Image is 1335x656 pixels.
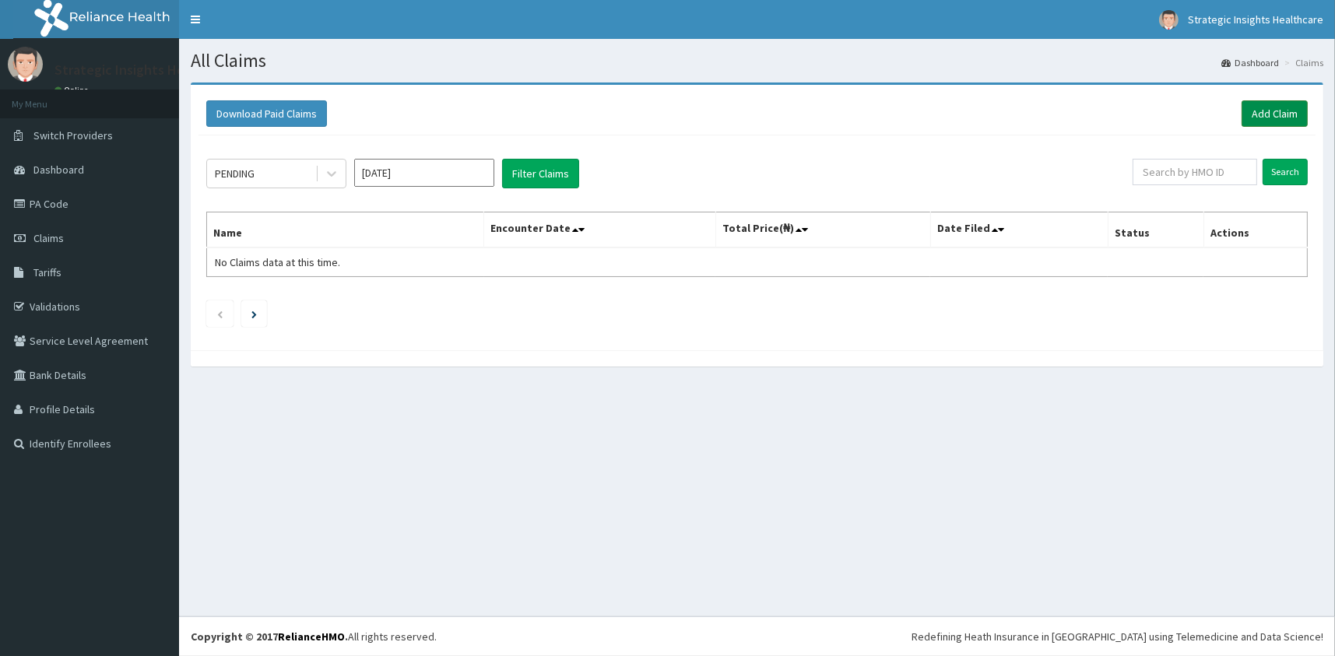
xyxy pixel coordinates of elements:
th: Name [207,212,484,248]
a: Dashboard [1221,56,1279,69]
th: Status [1108,212,1203,248]
a: Online [54,85,92,96]
div: PENDING [215,166,255,181]
a: RelianceHMO [278,630,345,644]
input: Search by HMO ID [1133,159,1257,185]
th: Encounter Date [484,212,716,248]
div: Redefining Heath Insurance in [GEOGRAPHIC_DATA] using Telemedicine and Data Science! [912,629,1323,644]
span: Strategic Insights Healthcare [1188,12,1323,26]
span: Dashboard [33,163,84,177]
span: No Claims data at this time. [215,255,340,269]
th: Actions [1203,212,1307,248]
a: Previous page [216,307,223,321]
img: User Image [1159,10,1179,30]
p: Strategic Insights Healthcare [54,63,236,77]
a: Add Claim [1242,100,1308,127]
span: Switch Providers [33,128,113,142]
a: Next page [251,307,257,321]
img: User Image [8,47,43,82]
button: Filter Claims [502,159,579,188]
h1: All Claims [191,51,1323,71]
footer: All rights reserved. [179,616,1335,656]
span: Tariffs [33,265,61,279]
button: Download Paid Claims [206,100,327,127]
input: Select Month and Year [354,159,494,187]
th: Total Price(₦) [715,212,930,248]
span: Claims [33,231,64,245]
th: Date Filed [930,212,1108,248]
strong: Copyright © 2017 . [191,630,348,644]
input: Search [1263,159,1308,185]
li: Claims [1281,56,1323,69]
